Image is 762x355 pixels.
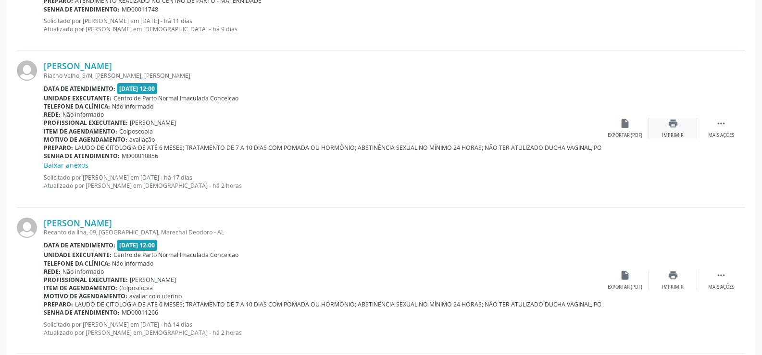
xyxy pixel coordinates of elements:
b: Profissional executante: [44,276,128,284]
b: Rede: [44,268,61,276]
span: Colposcopia [119,127,153,135]
i:  [716,118,726,129]
b: Data de atendimento: [44,85,115,93]
b: Data de atendimento: [44,241,115,249]
span: MD00011206 [122,308,158,317]
b: Item de agendamento: [44,284,117,292]
span: MD00011748 [122,5,158,13]
div: Imprimir [662,284,684,291]
b: Item de agendamento: [44,127,117,135]
b: Senha de atendimento: [44,308,120,317]
b: Unidade executante: [44,94,112,102]
span: [DATE] 12:00 [117,83,158,94]
a: [PERSON_NAME] [44,218,112,228]
span: Não informado [112,259,153,268]
img: img [17,218,37,238]
b: Telefone da clínica: [44,102,110,110]
span: Colposcopia [119,284,153,292]
span: LAUDO DE CITOLOGIA DE ATÉ 6 MESES; TRATAMENTO DE 7 A 10 DIAS COM POMADA OU HORMÔNIO; ABSTINÊNCIA ... [75,144,738,152]
b: Preparo: [44,300,73,308]
span: Centro de Parto Normal Imaculada Conceicao [113,94,238,102]
span: avaliação [129,135,155,144]
a: [PERSON_NAME] [44,61,112,71]
b: Senha de atendimento: [44,152,120,160]
b: Senha de atendimento: [44,5,120,13]
p: Solicitado por [PERSON_NAME] em [DATE] - há 11 dias Atualizado por [PERSON_NAME] em [DEMOGRAPHIC_... [44,17,601,33]
span: [PERSON_NAME] [130,119,176,127]
span: [PERSON_NAME] [130,276,176,284]
div: Exportar (PDF) [608,132,642,139]
b: Motivo de agendamento: [44,292,127,300]
div: Exportar (PDF) [608,284,642,291]
i: insert_drive_file [620,270,630,281]
i: print [668,270,678,281]
b: Telefone da clínica: [44,259,110,268]
i:  [716,270,726,281]
span: Não informado [62,268,104,276]
span: Não informado [62,110,104,119]
div: Riacho Velho, S/N, [PERSON_NAME], [PERSON_NAME] [44,72,601,80]
p: Solicitado por [PERSON_NAME] em [DATE] - há 17 dias Atualizado por [PERSON_NAME] em [DEMOGRAPHIC_... [44,173,601,190]
span: avaliar colo uterino [129,292,182,300]
span: Não informado [112,102,153,110]
a: Baixar anexos [44,160,88,170]
b: Unidade executante: [44,251,112,259]
i: insert_drive_file [620,118,630,129]
div: Mais ações [708,132,734,139]
span: Centro de Parto Normal Imaculada Conceicao [113,251,238,259]
span: MD00010856 [122,152,158,160]
div: Recanto da Ilha, 09, [GEOGRAPHIC_DATA], Marechal Deodoro - AL [44,228,601,236]
b: Rede: [44,110,61,119]
b: Profissional executante: [44,119,128,127]
i: print [668,118,678,129]
div: Imprimir [662,132,684,139]
b: Motivo de agendamento: [44,135,127,144]
img: img [17,61,37,81]
p: Solicitado por [PERSON_NAME] em [DATE] - há 14 dias Atualizado por [PERSON_NAME] em [DEMOGRAPHIC_... [44,320,601,337]
div: Mais ações [708,284,734,291]
b: Preparo: [44,144,73,152]
span: LAUDO DE CITOLOGIA DE ATÉ 6 MESES; TRATAMENTO DE 7 A 10 DIAS COM POMADA OU HORMÔNIO; ABSTINÊNCIA ... [75,300,738,308]
span: [DATE] 12:00 [117,240,158,251]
